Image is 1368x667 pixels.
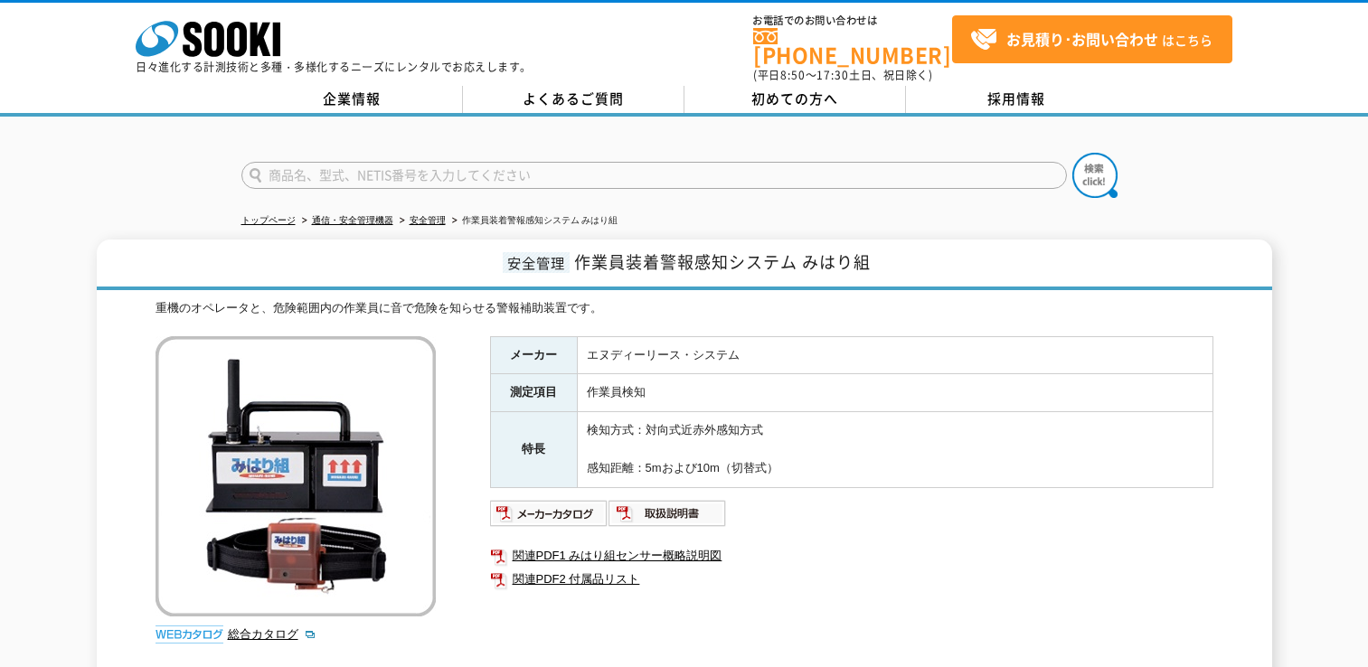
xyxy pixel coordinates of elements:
span: 17:30 [816,67,849,83]
a: [PHONE_NUMBER] [753,28,952,65]
span: お電話でのお問い合わせは [753,15,952,26]
td: 作業員検知 [577,374,1212,412]
img: btn_search.png [1072,153,1118,198]
a: トップページ [241,215,296,225]
span: 安全管理 [503,252,570,273]
a: メーカーカタログ [490,511,609,524]
img: メーカーカタログ [490,499,609,528]
th: 特長 [490,412,577,487]
span: 8:50 [780,67,806,83]
div: 重機のオペレータと、危険範囲内の作業員に音で危険を知らせる警報補助装置です。 [156,299,1213,318]
strong: お見積り･お問い合わせ [1006,28,1158,50]
a: 安全管理 [410,215,446,225]
span: 作業員装着警報感知システム みはり組 [574,249,871,274]
span: (平日 ～ 土日、祝日除く) [753,67,932,83]
input: 商品名、型式、NETIS番号を入力してください [241,162,1067,189]
li: 作業員装着警報感知システム みはり組 [448,211,618,230]
a: 企業情報 [241,86,463,113]
td: 検知方式：対向式近赤外感知方式 感知距離：5mおよび10m（切替式） [577,412,1212,487]
a: 総合カタログ [228,627,316,641]
a: 関連PDF2 付属品リスト [490,568,1213,591]
span: 初めての方へ [751,89,838,108]
a: 初めての方へ [684,86,906,113]
img: 作業員装着警報感知システム みはり組 [156,336,436,616]
a: 関連PDF1 みはり組センサー概略説明図 [490,544,1213,568]
span: はこちら [970,26,1212,53]
a: 採用情報 [906,86,1127,113]
img: 取扱説明書 [609,499,727,528]
th: 測定項目 [490,374,577,412]
p: 日々進化する計測技術と多種・多様化するニーズにレンタルでお応えします。 [136,61,532,72]
a: 通信・安全管理機器 [312,215,393,225]
img: webカタログ [156,625,223,644]
th: メーカー [490,336,577,374]
td: エヌディーリース・システム [577,336,1212,374]
a: 取扱説明書 [609,511,727,524]
a: お見積り･お問い合わせはこちら [952,15,1232,63]
a: よくあるご質問 [463,86,684,113]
